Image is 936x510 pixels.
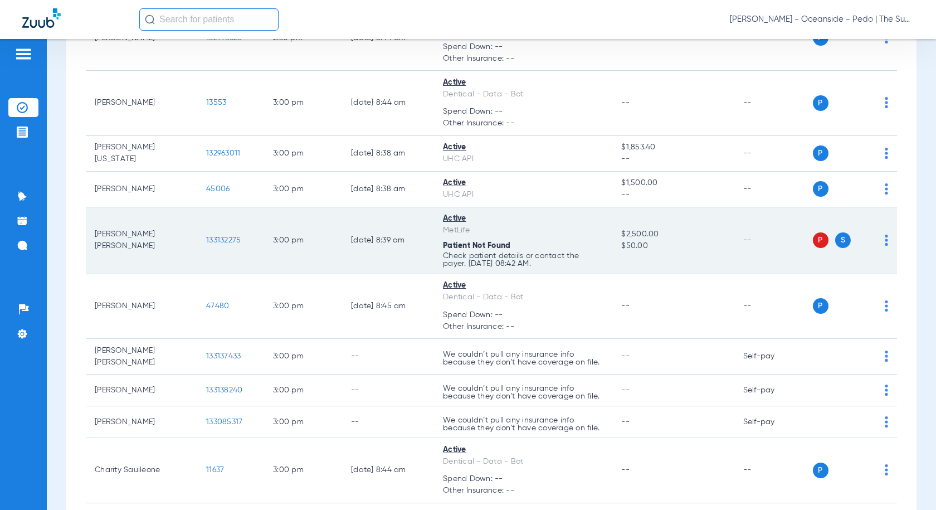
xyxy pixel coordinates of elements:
[734,71,810,136] td: --
[734,136,810,172] td: --
[86,438,197,503] td: Charity Sauileone
[206,236,241,244] span: 133132275
[885,416,888,428] img: group-dot-blue.svg
[734,274,810,339] td: --
[86,274,197,339] td: [PERSON_NAME]
[443,485,603,497] span: Other Insurance: --
[342,339,434,375] td: --
[86,339,197,375] td: [PERSON_NAME] [PERSON_NAME]
[621,142,725,153] span: $1,853.40
[145,14,155,25] img: Search Icon
[443,189,603,201] div: UHC API
[443,177,603,189] div: Active
[443,142,603,153] div: Active
[443,309,603,321] span: Spend Down: --
[206,418,242,426] span: 133085317
[734,406,810,438] td: Self-pay
[264,207,342,274] td: 3:00 PM
[264,438,342,503] td: 3:00 PM
[264,274,342,339] td: 3:00 PM
[443,77,603,89] div: Active
[734,207,810,274] td: --
[264,136,342,172] td: 3:00 PM
[443,351,603,366] p: We couldn’t pull any insurance info because they don’t have coverage on file.
[443,153,603,165] div: UHC API
[813,463,828,478] span: P
[342,71,434,136] td: [DATE] 8:44 AM
[621,386,630,394] span: --
[22,8,61,28] img: Zuub Logo
[885,385,888,396] img: group-dot-blue.svg
[813,232,828,248] span: P
[730,14,914,25] span: [PERSON_NAME] - Oceanside - Pedo | The Super Dentists
[86,207,197,274] td: [PERSON_NAME] [PERSON_NAME]
[206,352,241,360] span: 133137433
[342,375,434,406] td: --
[885,235,888,246] img: group-dot-blue.svg
[885,148,888,159] img: group-dot-blue.svg
[621,34,630,42] span: --
[443,252,603,268] p: Check patient details or contact the payer. [DATE] 08:42 AM.
[443,321,603,333] span: Other Insurance: --
[264,406,342,438] td: 3:00 PM
[813,145,828,161] span: P
[621,229,725,240] span: $2,500.00
[86,406,197,438] td: [PERSON_NAME]
[813,298,828,314] span: P
[443,280,603,292] div: Active
[885,183,888,195] img: group-dot-blue.svg
[139,8,279,31] input: Search for patients
[443,225,603,236] div: MetLife
[443,444,603,456] div: Active
[621,466,630,474] span: --
[264,375,342,406] td: 3:00 PM
[443,213,603,225] div: Active
[734,172,810,207] td: --
[813,181,828,197] span: P
[443,456,603,468] div: Dentical - Data - Bot
[813,95,828,111] span: P
[206,466,224,474] span: 11637
[86,136,197,172] td: [PERSON_NAME][US_STATE]
[206,386,242,394] span: 133138240
[342,438,434,503] td: [DATE] 8:44 AM
[621,153,725,165] span: --
[734,438,810,503] td: --
[264,172,342,207] td: 3:00 PM
[621,352,630,360] span: --
[621,189,725,201] span: --
[443,473,603,485] span: Spend Down: --
[206,99,226,106] span: 13553
[443,118,603,129] span: Other Insurance: --
[443,416,603,432] p: We couldn’t pull any insurance info because they don’t have coverage on file.
[621,240,725,252] span: $50.00
[443,41,603,53] span: Spend Down: --
[14,47,32,61] img: hamburger-icon
[734,339,810,375] td: Self-pay
[86,172,197,207] td: [PERSON_NAME]
[885,300,888,312] img: group-dot-blue.svg
[885,351,888,362] img: group-dot-blue.svg
[621,418,630,426] span: --
[621,177,725,189] span: $1,500.00
[342,406,434,438] td: --
[443,242,510,250] span: Patient Not Found
[443,53,603,65] span: Other Insurance: --
[342,207,434,274] td: [DATE] 8:39 AM
[264,71,342,136] td: 3:00 PM
[206,185,230,193] span: 45006
[885,97,888,108] img: group-dot-blue.svg
[342,274,434,339] td: [DATE] 8:45 AM
[835,232,851,248] span: S
[443,106,603,118] span: Spend Down: --
[734,375,810,406] td: Self-pay
[264,339,342,375] td: 3:00 PM
[342,136,434,172] td: [DATE] 8:38 AM
[443,89,603,100] div: Dentical - Data - Bot
[621,99,630,106] span: --
[206,34,241,42] span: 132996623
[880,456,936,510] iframe: Chat Widget
[342,172,434,207] td: [DATE] 8:38 AM
[206,149,240,157] span: 132963011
